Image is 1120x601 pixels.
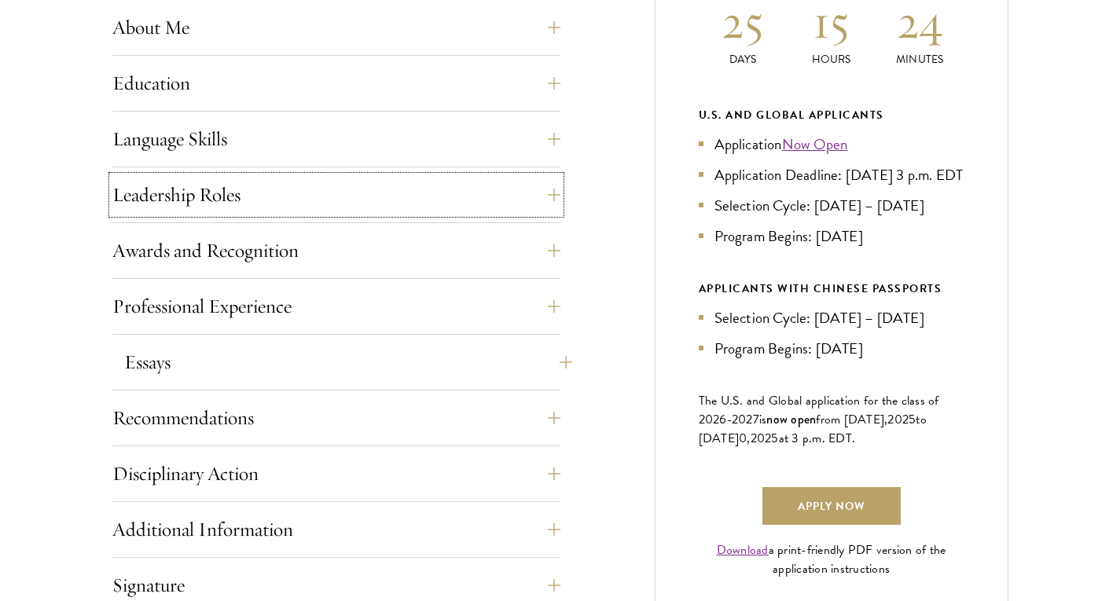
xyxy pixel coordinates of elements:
button: Recommendations [112,399,560,437]
span: now open [766,410,816,428]
div: U.S. and Global Applicants [699,105,964,125]
button: Language Skills [112,120,560,158]
span: 7 [753,410,759,429]
a: Download [717,541,769,559]
p: Hours [787,51,876,68]
li: Application Deadline: [DATE] 3 p.m. EDT [699,163,964,186]
button: Essays [124,343,572,381]
button: Disciplinary Action [112,455,560,493]
div: a print-friendly PDF version of the application instructions [699,541,964,578]
li: Program Begins: [DATE] [699,337,964,360]
span: 0 [739,429,747,448]
button: Professional Experience [112,288,560,325]
button: Awards and Recognition [112,232,560,269]
li: Selection Cycle: [DATE] – [DATE] [699,306,964,329]
li: Application [699,133,964,156]
button: About Me [112,9,560,46]
p: Days [699,51,788,68]
button: Leadership Roles [112,176,560,214]
span: at 3 p.m. EDT. [779,429,856,448]
span: 5 [909,410,916,429]
a: Now Open [782,133,848,156]
div: APPLICANTS WITH CHINESE PASSPORTS [699,279,964,299]
button: Education [112,64,560,102]
span: from [DATE], [816,410,887,429]
button: Additional Information [112,511,560,548]
li: Selection Cycle: [DATE] – [DATE] [699,194,964,217]
span: 202 [751,429,772,448]
span: , [747,429,750,448]
span: 5 [771,429,778,448]
span: 6 [719,410,726,429]
span: to [DATE] [699,410,927,448]
li: Program Begins: [DATE] [699,225,964,247]
span: The U.S. and Global application for the class of 202 [699,391,939,429]
span: 202 [887,410,909,429]
p: Minutes [876,51,964,68]
span: is [759,410,767,429]
a: Apply Now [762,487,901,525]
span: -202 [727,410,753,429]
